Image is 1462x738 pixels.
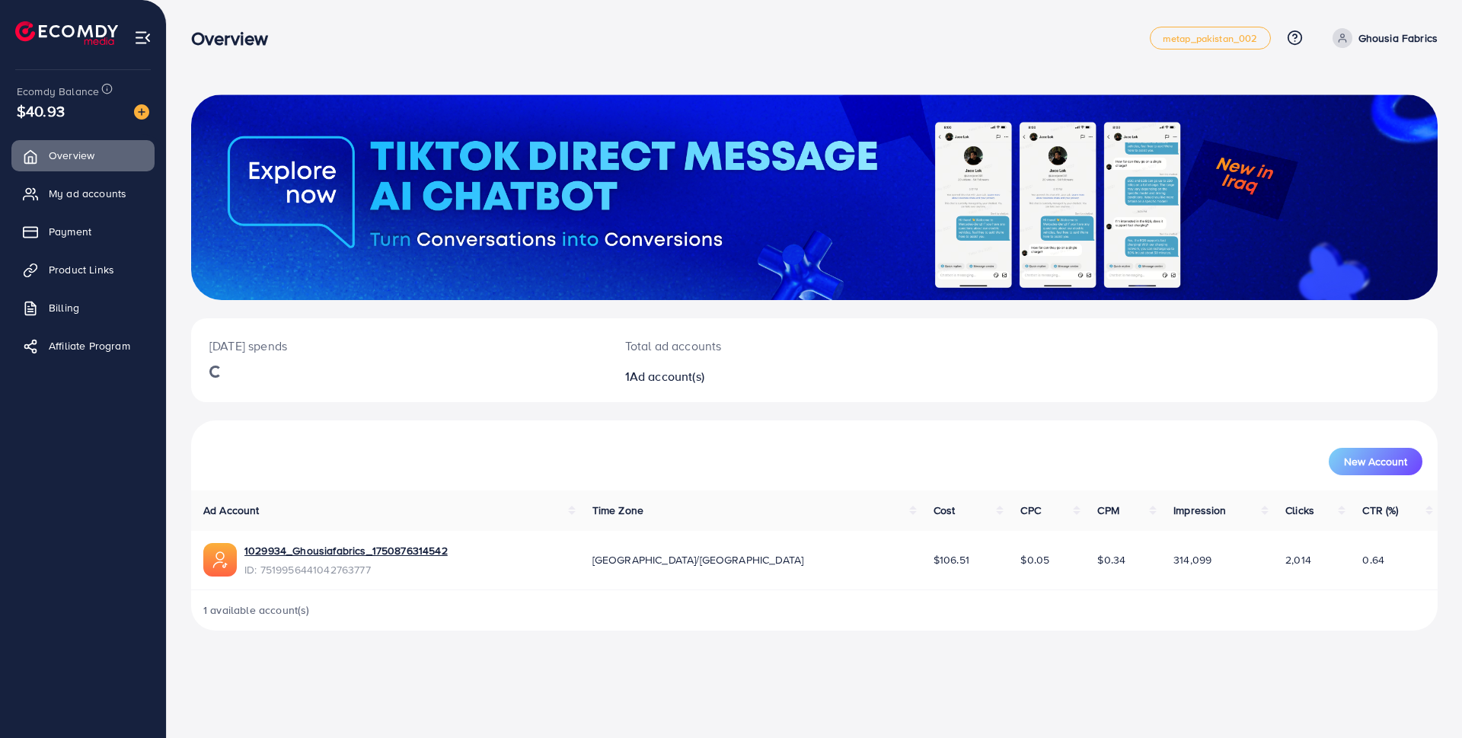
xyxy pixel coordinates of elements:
[49,300,79,315] span: Billing
[49,148,94,163] span: Overview
[17,100,65,122] span: $40.93
[1285,552,1311,567] span: 2,014
[11,331,155,361] a: Affiliate Program
[15,21,118,45] img: logo
[11,292,155,323] a: Billing
[11,216,155,247] a: Payment
[592,503,643,518] span: Time Zone
[11,140,155,171] a: Overview
[630,368,704,385] span: Ad account(s)
[1329,448,1422,475] button: New Account
[1173,552,1211,567] span: 314,099
[592,552,804,567] span: [GEOGRAPHIC_DATA]/[GEOGRAPHIC_DATA]
[934,503,956,518] span: Cost
[1020,552,1049,567] span: $0.05
[244,543,448,558] a: 1029934_Ghousiafabrics_1750876314542
[134,104,149,120] img: image
[49,224,91,239] span: Payment
[625,337,900,355] p: Total ad accounts
[11,254,155,285] a: Product Links
[1362,552,1384,567] span: 0.64
[49,186,126,201] span: My ad accounts
[1285,503,1314,518] span: Clicks
[17,84,99,99] span: Ecomdy Balance
[11,178,155,209] a: My ad accounts
[1344,456,1407,467] span: New Account
[203,602,310,618] span: 1 available account(s)
[49,338,130,353] span: Affiliate Program
[625,369,900,384] h2: 1
[244,562,448,577] span: ID: 7519956441042763777
[1326,28,1438,48] a: Ghousia Fabrics
[49,262,114,277] span: Product Links
[1163,34,1258,43] span: metap_pakistan_002
[1358,29,1438,47] p: Ghousia Fabrics
[209,337,589,355] p: [DATE] spends
[191,27,280,50] h3: Overview
[1362,503,1398,518] span: CTR (%)
[203,543,237,577] img: ic-ads-acc.e4c84228.svg
[1150,27,1271,50] a: metap_pakistan_002
[1173,503,1227,518] span: Impression
[1020,503,1040,518] span: CPC
[203,503,260,518] span: Ad Account
[1097,503,1119,518] span: CPM
[934,552,969,567] span: $106.51
[1097,552,1125,567] span: $0.34
[134,29,152,46] img: menu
